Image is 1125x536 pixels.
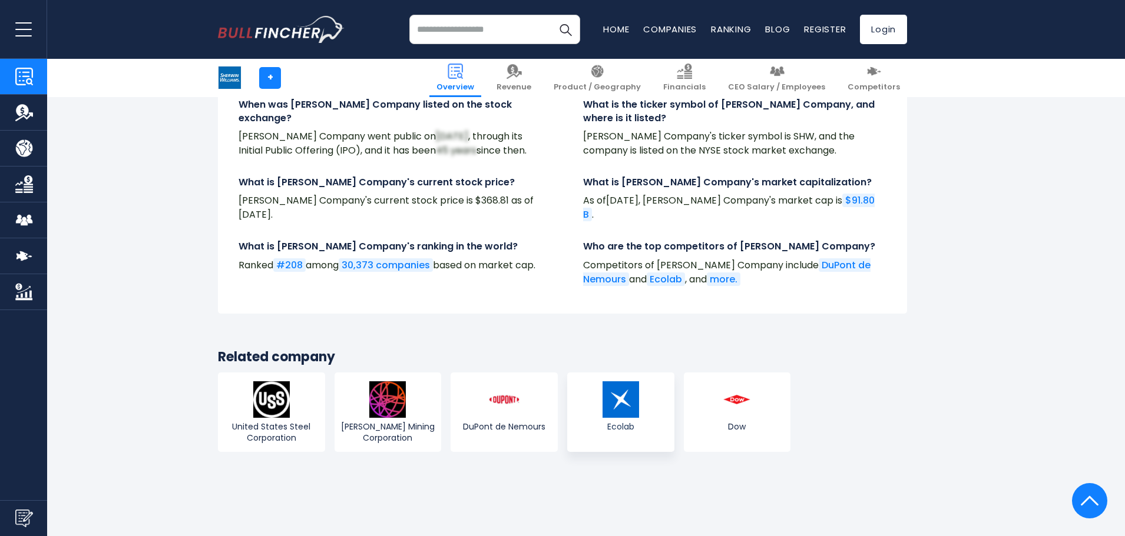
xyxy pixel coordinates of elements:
[656,59,713,97] a: Financials
[583,98,886,125] h4: What is the ticker symbol of [PERSON_NAME] Company, and where is it listed?
[239,194,542,222] p: [PERSON_NAME] Company's current stock price is $368.81 as of [DATE].
[218,16,345,43] a: Go to homepage
[486,381,522,418] img: DD logo
[603,381,639,418] img: ECL logo
[719,381,755,418] img: DOW logo
[273,258,306,272] a: #208
[860,15,907,44] a: Login
[454,421,555,432] span: DuPont de Nemours
[583,194,875,221] a: $91.80 B
[583,258,886,287] p: Competitors of [PERSON_NAME] Company include and , and
[489,59,538,97] a: Revenue
[547,59,648,97] a: Product / Geography
[663,82,706,92] span: Financials
[583,176,886,189] h4: What is [PERSON_NAME] Company's market capitalization?
[239,240,542,253] h4: What is [PERSON_NAME] Company's ranking in the world?
[848,82,900,92] span: Competitors
[259,67,281,89] a: +
[335,372,442,451] a: [PERSON_NAME] Mining Corporation
[583,194,886,222] p: As of , [PERSON_NAME] Company's market cap is .
[218,16,345,43] img: bullfincher logo
[567,372,674,451] a: Ecolab
[253,381,290,418] img: X logo
[339,258,433,272] a: 30,373 companies
[583,240,886,253] h4: Who are the top competitors of [PERSON_NAME] Company?
[239,129,542,158] p: [PERSON_NAME] Company went public on , through its Initial Public Offering (IPO), and it has been...
[570,421,671,432] span: Ecolab
[684,372,791,451] a: Dow
[707,272,740,286] a: more.
[451,372,558,451] a: DuPont de Nemours
[687,421,788,432] span: Dow
[369,381,406,418] img: B logo
[239,258,542,272] p: Ranked among based on market cap.
[643,23,697,35] a: Companies
[583,129,886,158] p: [PERSON_NAME] Company's ticker symbol is SHW, and the company is listed on the NYSE stock market ...
[804,23,846,35] a: Register
[551,15,580,44] button: Search
[436,82,474,92] span: Overview
[841,59,907,97] a: Competitors
[239,176,542,189] h4: What is [PERSON_NAME] Company's current stock price?
[554,82,641,92] span: Product / Geography
[219,66,241,89] img: SHW logo
[497,82,531,92] span: Revenue
[647,272,685,286] a: Ecolab
[721,59,832,97] a: CEO Salary / Employees
[765,23,790,35] a: Blog
[429,59,481,97] a: Overview
[711,23,751,35] a: Ranking
[728,82,825,92] span: CEO Salary / Employees
[583,258,871,286] a: DuPont de Nemours
[603,23,629,35] a: Home
[221,421,322,442] span: United States Steel Corporation
[218,372,325,451] a: United States Steel Corporation
[218,349,907,366] h3: Related company
[239,98,542,125] h4: When was [PERSON_NAME] Company listed on the stock exchange?
[337,421,439,442] span: [PERSON_NAME] Mining Corporation
[606,194,638,207] span: [DATE]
